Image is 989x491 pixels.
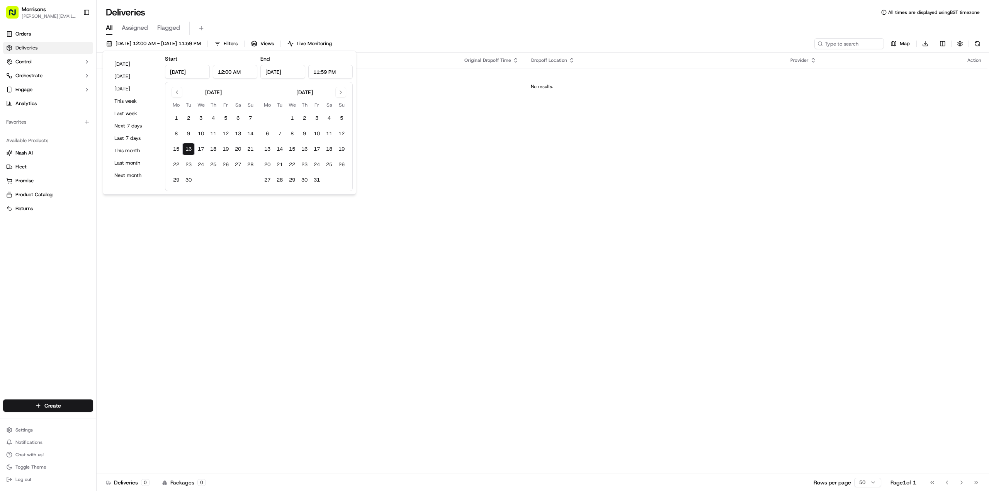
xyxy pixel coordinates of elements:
[116,40,201,47] span: [DATE] 12:00 AM - [DATE] 11:59 PM
[195,112,207,124] button: 3
[182,112,195,124] button: 2
[311,143,323,155] button: 17
[814,479,851,486] p: Rows per page
[182,127,195,140] button: 9
[323,158,335,171] button: 25
[274,174,286,186] button: 28
[22,13,77,19] span: [PERSON_NAME][EMAIL_ADDRESS][PERSON_NAME][DOMAIN_NAME]
[15,100,37,107] span: Analytics
[888,9,980,15] span: All times are displayed using BST timezone
[274,127,286,140] button: 7
[890,479,916,486] div: Page 1 of 1
[106,479,150,486] div: Deliveries
[15,150,33,156] span: Nash AI
[111,133,157,144] button: Last 7 days
[261,143,274,155] button: 13
[335,87,346,98] button: Go to next month
[248,38,277,49] button: Views
[15,112,59,120] span: Knowledge Base
[308,65,353,79] input: Time
[261,174,274,186] button: 27
[165,55,177,62] label: Start
[3,56,93,68] button: Control
[111,83,157,94] button: [DATE]
[62,109,127,123] a: 💻API Documentation
[298,158,311,171] button: 23
[219,127,232,140] button: 12
[323,127,335,140] button: 11
[6,163,90,170] a: Fleet
[311,101,323,109] th: Friday
[170,174,182,186] button: 29
[8,113,14,119] div: 📗
[106,23,112,32] span: All
[26,74,127,82] div: Start new chat
[111,96,157,107] button: This week
[6,205,90,212] a: Returns
[790,57,809,63] span: Provider
[15,163,27,170] span: Fleet
[15,72,42,79] span: Orchestrate
[207,112,219,124] button: 4
[3,175,93,187] button: Promise
[182,174,195,186] button: 30
[3,3,80,22] button: Morrisons[PERSON_NAME][EMAIL_ADDRESS][PERSON_NAME][DOMAIN_NAME]
[77,131,93,137] span: Pylon
[3,425,93,435] button: Settings
[219,101,232,109] th: Friday
[211,38,241,49] button: Filters
[15,177,34,184] span: Promise
[182,143,195,155] button: 16
[298,143,311,155] button: 16
[297,40,332,47] span: Live Monitoring
[323,143,335,155] button: 18
[464,57,511,63] span: Original Dropoff Time
[244,101,257,109] th: Sunday
[232,112,244,124] button: 6
[335,127,348,140] button: 12
[3,437,93,448] button: Notifications
[274,101,286,109] th: Tuesday
[3,161,93,173] button: Fleet
[170,112,182,124] button: 1
[261,127,274,140] button: 6
[224,40,238,47] span: Filters
[207,158,219,171] button: 25
[298,127,311,140] button: 9
[232,101,244,109] th: Saturday
[195,143,207,155] button: 17
[274,158,286,171] button: 21
[286,158,298,171] button: 22
[26,82,98,88] div: We're available if you need us!
[274,143,286,155] button: 14
[165,65,210,79] input: Date
[6,177,90,184] a: Promise
[207,143,219,155] button: 18
[261,158,274,171] button: 20
[207,127,219,140] button: 11
[22,5,46,13] button: Morrisons
[197,479,206,486] div: 0
[3,399,93,412] button: Create
[131,76,141,85] button: Start new chat
[286,174,298,186] button: 29
[219,112,232,124] button: 5
[972,38,983,49] button: Refresh
[3,474,93,485] button: Log out
[20,50,139,58] input: Got a question? Start typing here...
[531,57,567,63] span: Dropoff Location
[111,170,157,181] button: Next month
[298,101,311,109] th: Thursday
[232,127,244,140] button: 13
[260,65,305,79] input: Date
[3,462,93,472] button: Toggle Theme
[335,143,348,155] button: 19
[141,479,150,486] div: 0
[8,31,141,43] p: Welcome 👋
[3,42,93,54] a: Deliveries
[15,31,31,37] span: Orders
[3,97,93,110] a: Analytics
[8,74,22,88] img: 1736555255976-a54dd68f-1ca7-489b-9aae-adbdc363a1c4
[284,38,335,49] button: Live Monitoring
